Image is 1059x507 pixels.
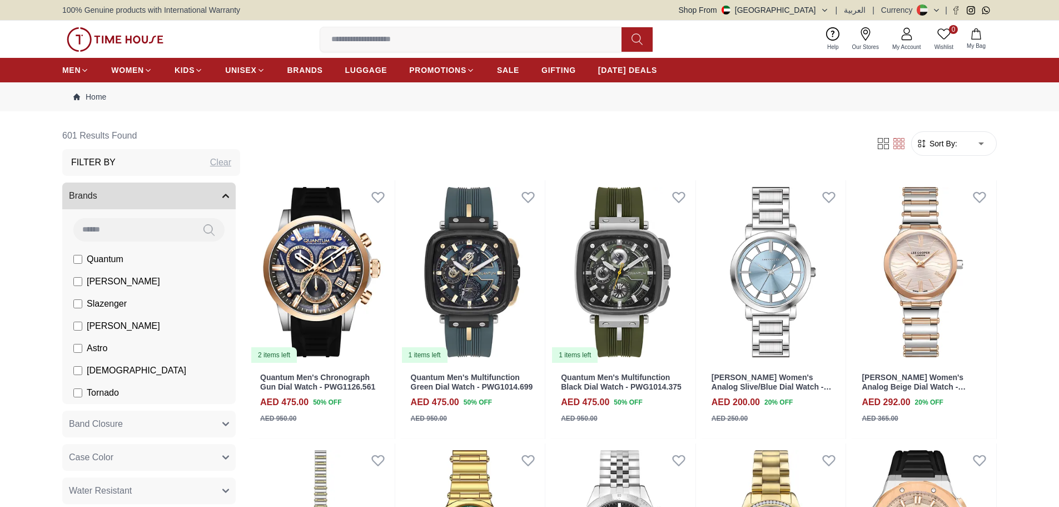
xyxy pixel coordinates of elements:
[87,364,186,377] span: [DEMOGRAPHIC_DATA]
[73,388,82,397] input: Tornado
[561,373,682,391] a: Quantum Men's Multifunction Black Dial Watch - PWG1014.375
[73,322,82,331] input: [PERSON_NAME]
[73,344,82,353] input: Astro
[982,6,990,14] a: Whatsapp
[62,478,236,504] button: Water Resistant
[700,180,846,364] img: Lee Cooper Women's Analog Slive/Blue Dial Watch - LC08037.300
[73,91,106,102] a: Home
[249,180,395,364] img: Quantum Men's Chronograph Gun Dial Watch - PWG1126.561
[930,43,958,51] span: Wishlist
[821,25,846,53] a: Help
[287,65,323,76] span: BRANDS
[598,65,657,76] span: [DATE] DEALS
[411,396,459,409] h4: AED 475.00
[541,65,576,76] span: GIFTING
[400,180,545,364] img: Quantum Men's Multifunction Green Dial Watch - PWG1014.699
[945,4,947,16] span: |
[73,299,82,308] input: Slazenger
[251,347,297,363] div: 2 items left
[614,397,642,407] span: 50 % OFF
[87,319,160,333] span: [PERSON_NAME]
[409,65,466,76] span: PROMOTIONS
[287,60,323,80] a: BRANDS
[87,386,119,400] span: Tornado
[69,189,97,203] span: Brands
[345,60,387,80] a: LUGGAGE
[313,397,341,407] span: 50 % OFF
[111,65,144,76] span: WOMEN
[260,396,309,409] h4: AED 475.00
[722,6,730,14] img: United Arab Emirates
[260,414,296,424] div: AED 950.00
[411,414,447,424] div: AED 950.00
[967,6,975,14] a: Instagram
[71,156,116,169] h3: Filter By
[87,342,107,355] span: Astro
[249,180,395,364] a: Quantum Men's Chronograph Gun Dial Watch - PWG1126.5612 items left
[712,373,832,401] a: [PERSON_NAME] Women's Analog Slive/Blue Dial Watch - LC08037.300
[87,253,123,266] span: Quantum
[598,60,657,80] a: [DATE] DEALS
[844,4,866,16] button: العربية
[409,60,475,80] a: PROMOTIONS
[712,396,760,409] h4: AED 200.00
[561,396,609,409] h4: AED 475.00
[915,397,943,407] span: 20 % OFF
[73,277,82,286] input: [PERSON_NAME]
[916,138,957,149] button: Sort By:
[872,4,874,16] span: |
[550,180,695,364] img: Quantum Men's Multifunction Black Dial Watch - PWG1014.375
[73,366,82,375] input: [DEMOGRAPHIC_DATA]
[87,275,160,288] span: [PERSON_NAME]
[836,4,838,16] span: |
[210,156,231,169] div: Clear
[87,297,127,311] span: Slazenger
[823,43,843,51] span: Help
[62,65,81,76] span: MEN
[69,484,132,498] span: Water Resistant
[400,180,545,364] a: Quantum Men's Multifunction Green Dial Watch - PWG1014.6991 items left
[712,414,748,424] div: AED 250.00
[541,60,576,80] a: GIFTING
[561,414,597,424] div: AED 950.00
[345,65,387,76] span: LUGGAGE
[497,65,519,76] span: SALE
[62,82,997,111] nav: Breadcrumb
[62,60,89,80] a: MEN
[225,65,256,76] span: UNISEX
[962,42,990,50] span: My Bag
[949,25,958,34] span: 0
[464,397,492,407] span: 50 % OFF
[764,397,793,407] span: 20 % OFF
[862,373,966,401] a: [PERSON_NAME] Women's Analog Beige Dial Watch - LC08000.560
[550,180,695,364] a: Quantum Men's Multifunction Black Dial Watch - PWG1014.3751 items left
[862,414,898,424] div: AED 365.00
[69,451,113,464] span: Case Color
[260,373,375,391] a: Quantum Men's Chronograph Gun Dial Watch - PWG1126.561
[62,183,236,209] button: Brands
[952,6,960,14] a: Facebook
[851,180,996,364] img: Lee Cooper Women's Analog Beige Dial Watch - LC08000.560
[67,27,163,52] img: ...
[928,25,960,53] a: 0Wishlist
[62,411,236,437] button: Band Closure
[62,4,240,16] span: 100% Genuine products with International Warranty
[888,43,926,51] span: My Account
[411,373,533,391] a: Quantum Men's Multifunction Green Dial Watch - PWG1014.699
[62,122,240,149] h6: 601 Results Found
[927,138,957,149] span: Sort By:
[881,4,917,16] div: Currency
[225,60,265,80] a: UNISEX
[497,60,519,80] a: SALE
[111,60,152,80] a: WOMEN
[862,396,910,409] h4: AED 292.00
[960,26,992,52] button: My Bag
[848,43,883,51] span: Our Stores
[69,417,123,431] span: Band Closure
[175,60,203,80] a: KIDS
[552,347,598,363] div: 1 items left
[402,347,448,363] div: 1 items left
